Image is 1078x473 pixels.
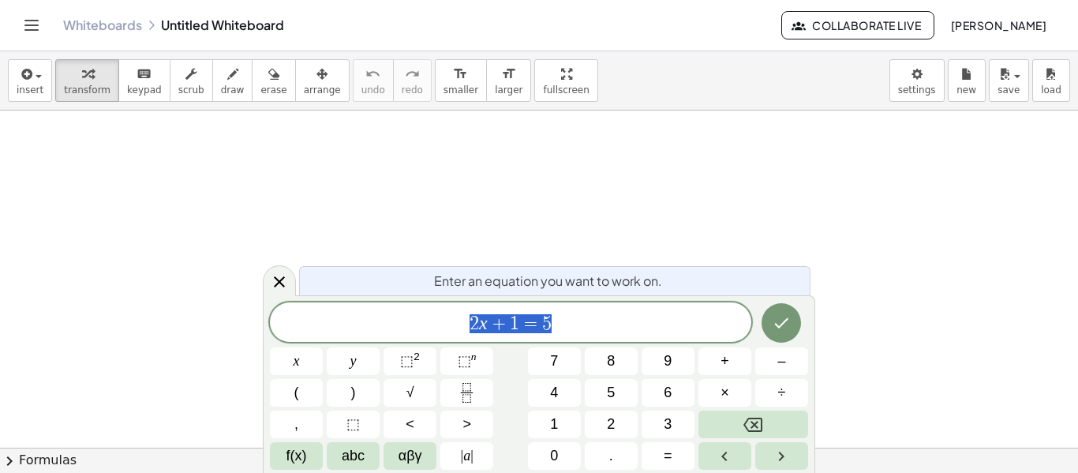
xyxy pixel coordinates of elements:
span: abc [342,445,365,467]
button: Right arrow [755,442,808,470]
span: 2 [470,314,479,333]
button: 4 [528,379,581,407]
span: insert [17,84,43,96]
button: Absolute value [440,442,493,470]
span: . [609,445,613,467]
span: smaller [444,84,478,96]
span: αβγ [399,445,422,467]
span: – [777,351,785,372]
button: ( [270,379,323,407]
span: 3 [664,414,672,435]
button: 2 [585,411,638,438]
a: Whiteboards [63,17,142,33]
sup: 2 [414,351,420,362]
button: draw [212,59,253,102]
i: keyboard [137,65,152,84]
button: Left arrow [698,442,751,470]
button: x [270,347,323,375]
button: . [585,442,638,470]
button: transform [55,59,119,102]
span: > [462,414,471,435]
button: Collaborate Live [781,11,934,39]
span: 6 [664,382,672,404]
span: fullscreen [543,84,589,96]
span: scrub [178,84,204,96]
button: scrub [170,59,213,102]
span: load [1041,84,1061,96]
button: 6 [642,379,694,407]
button: fullscreen [534,59,597,102]
span: = [519,314,542,333]
span: √ [406,382,414,404]
span: + [488,314,511,333]
button: Greek alphabet [384,442,436,470]
span: | [461,448,464,464]
span: 1 [550,414,558,435]
button: Plus [698,347,751,375]
span: 0 [550,445,558,467]
button: Divide [755,379,808,407]
button: Squared [384,347,436,375]
span: , [294,414,298,435]
button: Functions [270,442,323,470]
span: y [350,351,357,372]
span: undo [361,84,385,96]
span: 4 [550,382,558,404]
button: new [948,59,986,102]
button: Alphabet [327,442,380,470]
span: larger [495,84,522,96]
button: redoredo [393,59,432,102]
button: Fraction [440,379,493,407]
span: save [998,84,1020,96]
span: < [406,414,414,435]
span: ) [351,382,356,404]
span: 5 [542,314,552,333]
i: redo [405,65,420,84]
button: Less than [384,411,436,438]
button: Square root [384,379,436,407]
i: undo [365,65,380,84]
button: erase [252,59,295,102]
button: Backspace [698,411,808,438]
span: x [294,351,300,372]
span: Collaborate Live [795,18,921,32]
button: Times [698,379,751,407]
button: 8 [585,347,638,375]
span: redo [402,84,423,96]
button: Superscript [440,347,493,375]
button: arrange [295,59,350,102]
span: draw [221,84,245,96]
button: Greater than [440,411,493,438]
span: ⬚ [458,353,471,369]
button: 3 [642,411,694,438]
span: settings [898,84,936,96]
button: 9 [642,347,694,375]
span: ( [294,382,299,404]
button: Minus [755,347,808,375]
button: Equals [642,442,694,470]
i: format_size [453,65,468,84]
button: undoundo [353,59,394,102]
span: keypad [127,84,162,96]
button: 1 [528,411,581,438]
button: format_sizelarger [486,59,531,102]
span: arrange [304,84,341,96]
button: Done [762,303,801,343]
button: save [989,59,1029,102]
span: Enter an equation you want to work on. [434,272,662,291]
button: 5 [585,379,638,407]
sup: n [471,351,477,362]
button: [PERSON_NAME] [938,11,1059,39]
span: ⬚ [400,353,414,369]
button: Placeholder [327,411,380,438]
button: settings [889,59,945,102]
span: 1 [510,314,519,333]
span: ÷ [778,382,786,404]
span: a [461,445,473,467]
span: new [956,84,976,96]
i: format_size [501,65,516,84]
var: x [479,313,488,333]
button: insert [8,59,52,102]
span: [PERSON_NAME] [950,18,1046,32]
button: keyboardkeypad [118,59,170,102]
